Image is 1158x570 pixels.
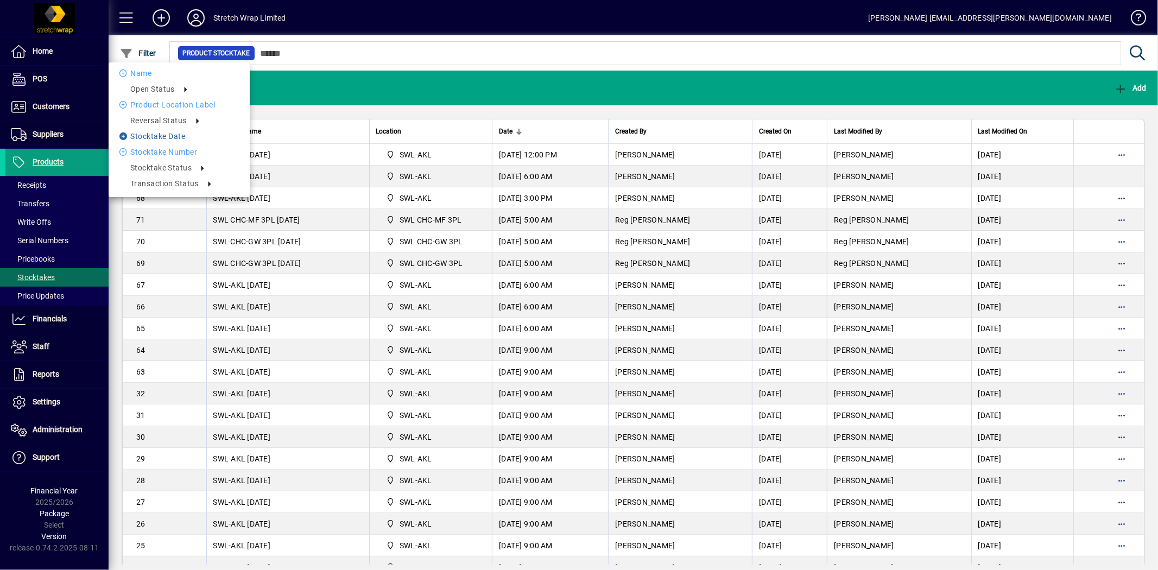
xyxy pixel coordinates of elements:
[130,163,192,172] span: Stocktake Status
[109,98,250,111] li: Product Location Label
[109,130,250,143] li: Stocktake Date
[130,85,175,93] span: Open Status
[130,116,187,125] span: Reversal status
[130,179,199,188] span: Transaction Status
[109,145,250,159] li: Stocktake Number
[109,67,250,80] li: Name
